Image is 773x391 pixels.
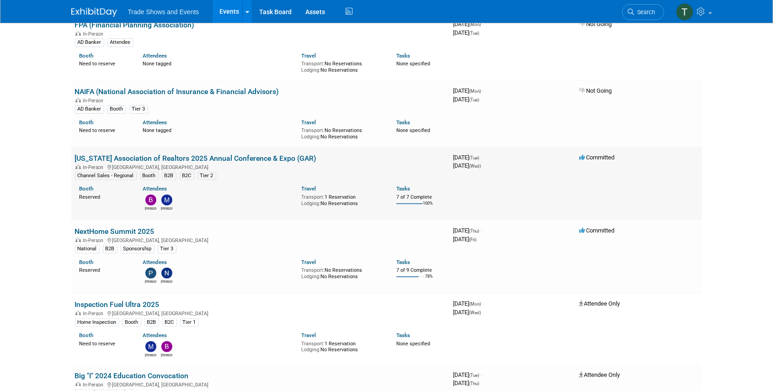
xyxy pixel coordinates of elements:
[481,227,482,234] span: -
[143,53,167,59] a: Attendees
[162,172,176,180] div: B2B
[143,259,167,265] a: Attendees
[83,382,107,388] span: In-Person
[75,245,100,253] div: National
[301,265,383,280] div: No Reservations No Reservations
[423,201,433,213] td: 100%
[161,341,172,352] img: Bobby DeSpain
[75,318,119,327] div: Home Inspection
[453,162,481,169] span: [DATE]
[107,105,126,113] div: Booth
[75,105,104,113] div: AD Banker
[161,279,172,284] div: Nate McCombs
[453,29,480,36] span: [DATE]
[143,59,294,67] div: None tagged
[75,31,81,36] img: In-Person Event
[453,380,480,386] span: [DATE]
[301,339,383,353] div: 1 Reservation No Reservations
[676,3,693,21] img: Tiff Wagner
[481,154,482,161] span: -
[301,259,316,265] a: Travel
[158,245,176,253] div: Tier 3
[123,318,141,327] div: Booth
[75,236,446,243] div: [GEOGRAPHIC_DATA], [GEOGRAPHIC_DATA]
[425,274,433,286] td: 78%
[80,59,129,67] div: Need to reserve
[301,194,325,200] span: Transport:
[396,267,446,274] div: 7 of 9 Complete
[580,154,615,161] span: Committed
[396,127,430,133] span: None specified
[75,380,446,388] div: [GEOGRAPHIC_DATA], [GEOGRAPHIC_DATA]
[140,172,159,180] div: Booth
[180,318,199,327] div: Tier 1
[396,61,430,67] span: None specified
[396,341,430,347] span: None specified
[121,245,155,253] div: Sponsorship
[301,274,320,280] span: Lodging:
[143,119,167,126] a: Attendees
[580,21,612,27] span: Not Going
[75,87,279,96] a: NAIFA (National Association of Insurance & Financial Advisors)
[75,300,160,309] a: Inspection Fuel Ultra 2025
[580,227,615,234] span: Committed
[161,195,172,206] img: Maurice Vincent
[83,311,107,317] span: In-Person
[75,172,137,180] div: Channel Sales - Regional
[469,22,481,27] span: (Mon)
[453,227,482,234] span: [DATE]
[75,38,104,47] div: AD Banker
[301,119,316,126] a: Travel
[469,301,481,306] span: (Mon)
[622,4,664,20] a: Search
[469,381,480,386] span: (Thu)
[396,259,410,265] a: Tasks
[144,318,159,327] div: B2B
[301,192,383,206] div: 1 Reservation No Reservations
[80,53,94,59] a: Booth
[145,195,156,206] img: Barbara Wilkinson
[481,371,482,378] span: -
[143,185,167,192] a: Attendees
[453,87,484,94] span: [DATE]
[483,87,484,94] span: -
[80,339,129,347] div: Need to reserve
[469,155,480,160] span: (Tue)
[301,53,316,59] a: Travel
[143,126,294,134] div: None tagged
[301,126,383,140] div: No Reservations No Reservations
[145,279,156,284] div: Peter Hannun
[396,185,410,192] a: Tasks
[396,194,446,201] div: 7 of 7 Complete
[469,310,481,315] span: (Wed)
[71,8,117,17] img: ExhibitDay
[396,119,410,126] a: Tasks
[145,341,156,352] img: Michael Cardillo
[75,164,81,169] img: In-Person Event
[301,59,383,73] div: No Reservations No Reservations
[83,98,107,104] span: In-Person
[301,134,320,140] span: Lodging:
[83,164,107,170] span: In-Person
[469,164,481,169] span: (Wed)
[469,237,477,242] span: (Fri)
[161,206,172,211] div: Maurice Vincent
[103,245,117,253] div: B2B
[469,89,481,94] span: (Mon)
[396,332,410,338] a: Tasks
[80,265,129,274] div: Reserved
[80,259,94,265] a: Booth
[162,318,177,327] div: B2C
[83,238,107,243] span: In-Person
[301,347,320,353] span: Lodging:
[145,352,156,358] div: Michael Cardillo
[301,61,325,67] span: Transport:
[580,371,620,378] span: Attendee Only
[80,185,94,192] a: Booth
[197,172,216,180] div: Tier 2
[80,119,94,126] a: Booth
[145,206,156,211] div: Barbara Wilkinson
[301,127,325,133] span: Transport:
[83,31,107,37] span: In-Person
[75,309,446,317] div: [GEOGRAPHIC_DATA], [GEOGRAPHIC_DATA]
